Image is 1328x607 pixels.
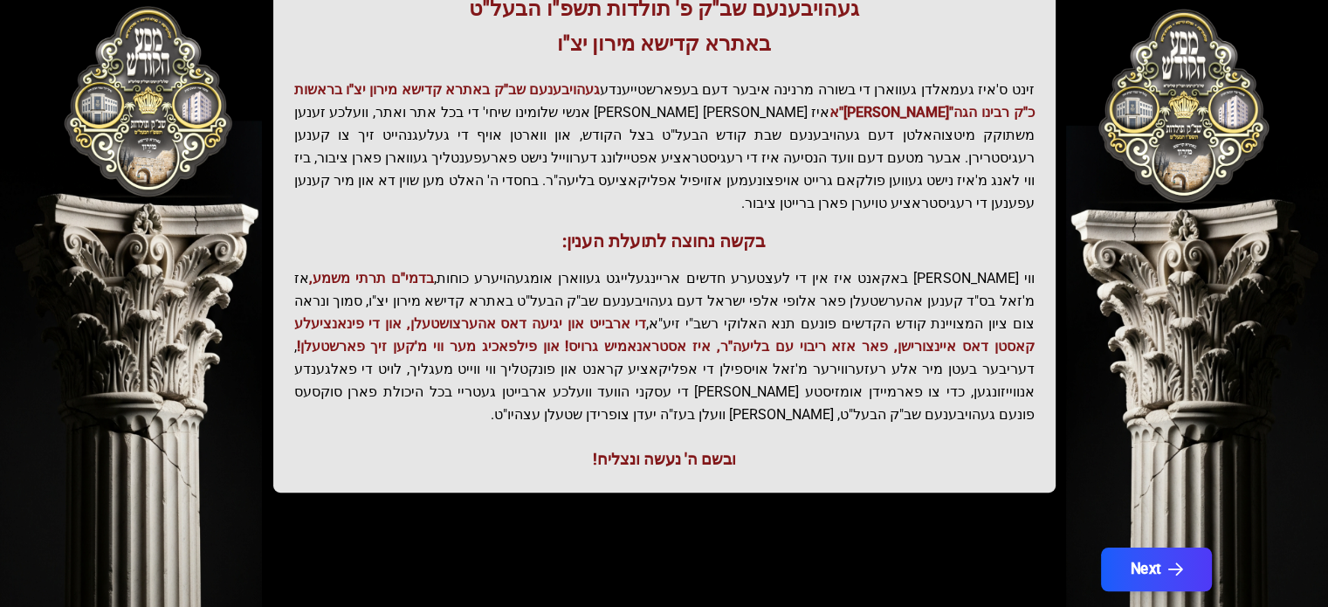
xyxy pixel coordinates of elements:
h3: בקשה נחוצה לתועלת הענין: [294,229,1035,253]
span: די ארבייט און יגיעה דאס אהערצושטעלן, און די פינאנציעלע קאסטן דאס איינצורישן, פאר אזא ריבוי עם בלי... [294,315,1035,355]
p: זינט ס'איז געמאלדן געווארן די בשורה מרנינה איבער דעם בעפארשטייענדע איז [PERSON_NAME] [PERSON_NAME... [294,79,1035,215]
span: געהויבענעם שב"ק באתרא קדישא מירון יצ"ו בראשות כ"ק רבינו הגה"[PERSON_NAME]"א [294,81,1035,121]
h3: באתרא קדישא מירון יצ"ו [294,30,1035,58]
div: ובשם ה' נעשה ונצליח! [294,447,1035,472]
span: בדמי"ם תרתי משמע, [309,270,434,286]
button: Next [1100,548,1211,591]
p: ווי [PERSON_NAME] באקאנט איז אין די לעצטערע חדשים אריינגעלייגט געווארן אומגעהויערע כוחות, אז מ'זא... [294,267,1035,426]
